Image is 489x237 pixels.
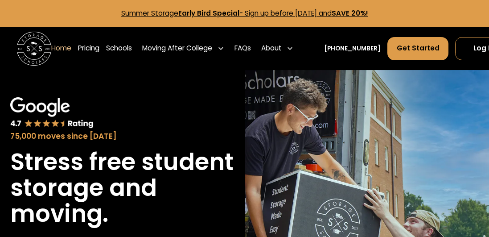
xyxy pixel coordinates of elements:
div: 75,000 moves since [DATE] [10,131,234,142]
img: Storage Scholars main logo [17,32,51,66]
a: Pricing [78,37,99,60]
a: Get Started [387,37,448,60]
strong: SAVE 20%! [332,8,368,18]
a: FAQs [234,37,251,60]
a: Schools [106,37,132,60]
a: [PHONE_NUMBER] [324,44,381,53]
a: Summer StorageEarly Bird Special- Sign up before [DATE] andSAVE 20%! [121,8,368,18]
div: Moving After College [142,43,212,54]
h1: Stress free student storage and moving. [10,149,234,226]
a: Home [51,37,71,60]
img: Google 4.7 star rating [10,97,94,129]
strong: Early Bird Special [178,8,239,18]
div: About [261,43,282,54]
